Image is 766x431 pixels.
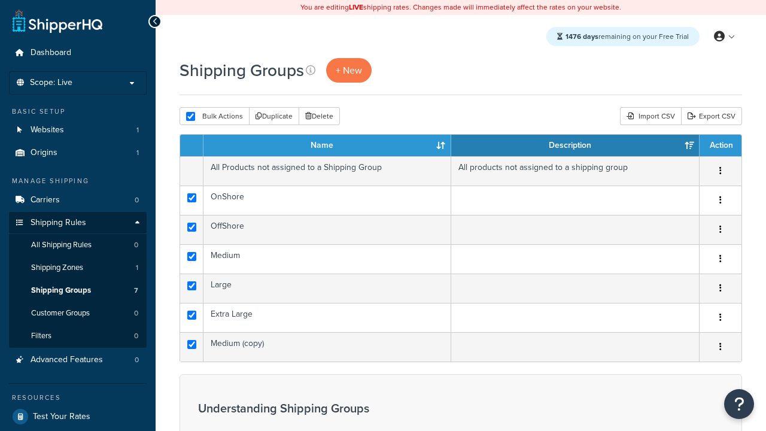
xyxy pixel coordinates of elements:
span: 1 [136,125,139,135]
a: Test Your Rates [9,406,147,427]
span: 7 [134,286,138,296]
td: OnShore [203,186,451,215]
span: All Shipping Rules [31,240,92,250]
a: Carriers 0 [9,189,147,211]
span: 0 [134,308,138,318]
a: Websites 1 [9,119,147,141]
button: Open Resource Center [724,389,754,419]
span: Customer Groups [31,308,90,318]
a: Shipping Zones 1 [9,257,147,279]
li: Customer Groups [9,302,147,324]
span: 0 [134,240,138,250]
a: Origins 1 [9,142,147,164]
span: + New [336,63,362,77]
span: Shipping Rules [31,218,86,228]
span: 1 [136,263,138,273]
div: Basic Setup [9,107,147,117]
li: Advanced Features [9,349,147,371]
td: Large [203,274,451,303]
td: Medium [203,244,451,274]
b: LIVE [349,2,363,13]
h1: Shipping Groups [180,59,304,82]
td: Extra Large [203,303,451,332]
li: Filters [9,325,147,347]
th: Action [700,135,741,156]
span: Shipping Zones [31,263,83,273]
span: 0 [135,195,139,205]
span: 0 [135,355,139,365]
li: Origins [9,142,147,164]
li: Carriers [9,189,147,211]
button: Delete [299,107,340,125]
td: All products not assigned to a shipping group [451,156,700,186]
button: Bulk Actions [180,107,250,125]
button: Duplicate [249,107,299,125]
a: Filters 0 [9,325,147,347]
strong: 1476 days [566,31,598,42]
li: Websites [9,119,147,141]
a: Export CSV [681,107,742,125]
div: Manage Shipping [9,176,147,186]
li: All Shipping Rules [9,234,147,256]
h3: Understanding Shipping Groups [198,402,497,415]
span: 0 [134,331,138,341]
a: Dashboard [9,42,147,64]
a: Shipping Groups 7 [9,280,147,302]
span: Scope: Live [30,78,72,88]
a: Shipping Rules [9,212,147,234]
td: Medium (copy) [203,332,451,362]
li: Shipping Rules [9,212,147,348]
a: Advanced Features 0 [9,349,147,371]
th: Description: activate to sort column ascending [451,135,700,156]
td: All Products not assigned to a Shipping Group [203,156,451,186]
span: Dashboard [31,48,71,58]
div: remaining on your Free Trial [546,27,700,46]
span: Origins [31,148,57,158]
a: All Shipping Rules 0 [9,234,147,256]
span: Filters [31,331,51,341]
th: Name: activate to sort column ascending [203,135,451,156]
span: Advanced Features [31,355,103,365]
span: Shipping Groups [31,286,91,296]
span: Websites [31,125,64,135]
div: Resources [9,393,147,403]
span: 1 [136,148,139,158]
td: OffShore [203,215,451,244]
li: Shipping Zones [9,257,147,279]
div: Import CSV [620,107,681,125]
span: Test Your Rates [33,412,90,422]
li: Shipping Groups [9,280,147,302]
a: + New [326,58,372,83]
a: ShipperHQ Home [13,9,102,33]
span: Carriers [31,195,60,205]
a: Customer Groups 0 [9,302,147,324]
